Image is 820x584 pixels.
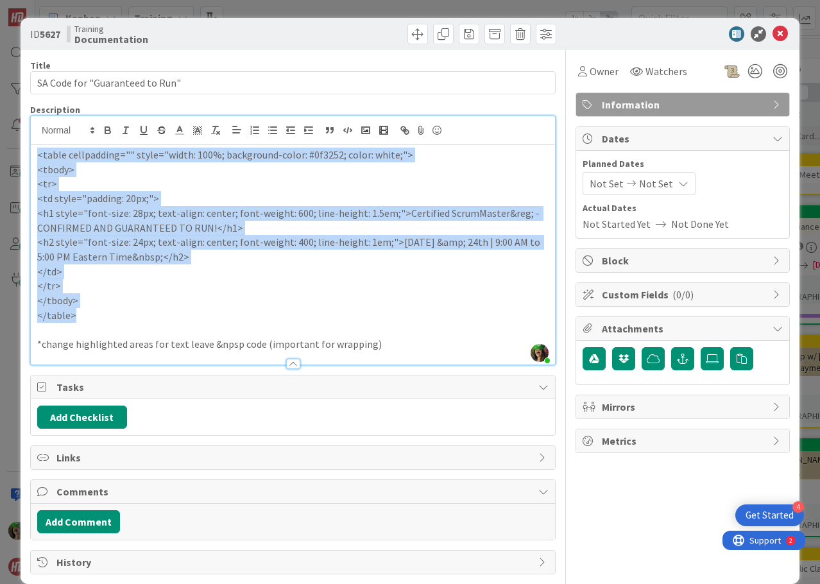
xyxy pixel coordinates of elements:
[583,216,651,232] span: Not Started Yet
[56,484,532,499] span: Comments
[37,337,549,352] p: *change highlighted areas for text leave &npsp code (important for wrapping)
[37,148,549,162] p: <table cellpadding="" style="width: 100%; background-color: #0f3252; color: white;">
[672,288,694,301] span: ( 0/0 )
[37,176,549,191] p: <tr>
[56,379,532,395] span: Tasks
[602,287,766,302] span: Custom Fields
[30,104,80,116] span: Description
[645,64,687,79] span: Watchers
[639,176,673,191] span: Not Set
[37,191,549,206] p: <td style="padding: 20px;">
[531,344,549,362] img: zMbp8UmSkcuFrGHA6WMwLokxENeDinhm.jpg
[30,26,60,42] span: ID
[74,34,148,44] b: Documentation
[583,157,783,171] span: Planned Dates
[583,202,783,215] span: Actual Dates
[602,97,766,112] span: Information
[590,176,624,191] span: Not Set
[792,501,804,513] div: 4
[602,399,766,415] span: Mirrors
[56,554,532,570] span: History
[27,2,58,17] span: Support
[602,253,766,268] span: Block
[590,64,619,79] span: Owner
[37,206,549,235] p: <h1 style="font-size: 28px; text-align: center; font-weight: 600; line-height: 1.5em;">Certified ...
[37,308,549,323] p: </table>
[74,24,148,34] span: Training
[30,71,556,94] input: type card name here...
[37,406,127,429] button: Add Checklist
[67,5,70,15] div: 2
[56,450,532,465] span: Links
[37,279,549,293] p: </tr>
[37,264,549,279] p: </td>
[746,509,794,522] div: Get Started
[602,321,766,336] span: Attachments
[37,293,549,308] p: </tbody>
[37,162,549,177] p: <tbody>
[40,28,60,40] b: 5627
[671,216,729,232] span: Not Done Yet
[30,60,51,71] label: Title
[602,131,766,146] span: Dates
[602,433,766,449] span: Metrics
[37,235,549,264] p: <h2 style="font-size: 24px; text-align: center; font-weight: 400; line-height: 1em;">[DATE] &amp;...
[37,510,120,533] button: Add Comment
[735,504,804,526] div: Open Get Started checklist, remaining modules: 4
